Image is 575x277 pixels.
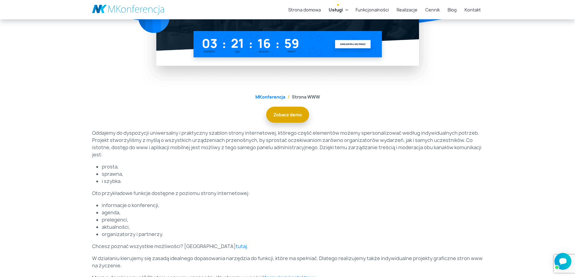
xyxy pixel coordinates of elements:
[102,209,483,216] li: agenda,
[326,4,345,15] a: Usługi
[102,170,483,178] li: sprawna,
[394,4,420,15] a: Realizacje
[102,231,483,238] li: organizatorzy i partnerzy.
[138,2,169,33] img: Graficzny element strony
[462,4,483,15] a: Kontakt
[102,223,483,231] li: aktualności,
[445,4,459,15] a: Blog
[92,255,483,269] p: W działaniu kierujemy się zasadą idealnego dopasowania narzędzia do funkcji, które ma spełniać. D...
[353,4,391,15] a: Funkcjonalności
[236,243,247,250] a: tutaj
[266,107,309,123] a: Zobacz demo
[92,94,483,100] nav: breadcrumb
[102,163,483,170] li: prosta,
[423,4,442,15] a: Cennik
[92,190,483,197] p: Oto przykładowe funkcje dostępne z poziomu strony internetowej:
[554,253,571,270] iframe: Smartsupp widget button
[92,129,483,158] p: Oddajemy do dyspozycji uniwersalny i praktyczny szablon strony internetowej, którego część elemen...
[102,178,483,185] li: i szybka.
[102,202,483,209] li: informacje o konferencji,
[255,94,285,100] a: MKonferencja
[92,243,483,250] p: Chcesz poznać wszystkie możliwości? [GEOGRAPHIC_DATA] .
[285,94,320,100] li: Strona WWW
[286,4,323,15] a: Strona domowa
[102,216,483,223] li: prelegenci,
